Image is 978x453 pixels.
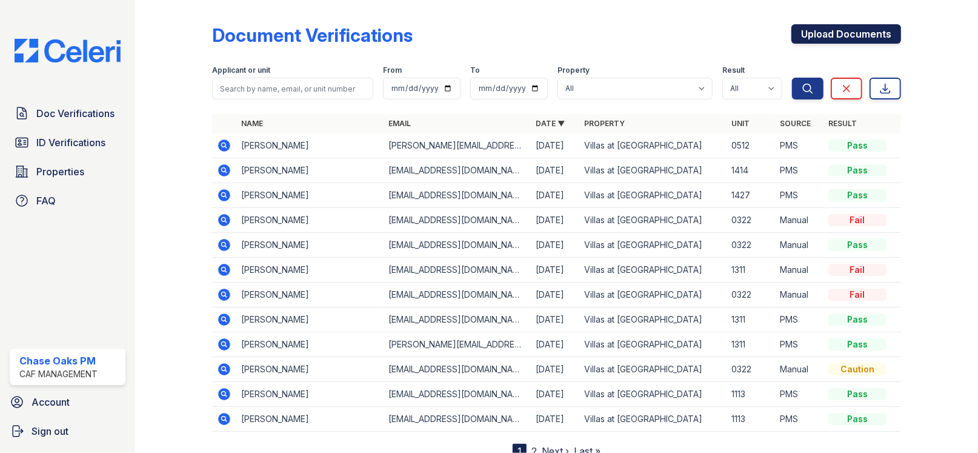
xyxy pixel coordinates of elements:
td: Manual [775,357,823,382]
img: CE_Logo_Blue-a8612792a0a2168367f1c8372b55b34899dd931a85d93a1a3d3e32e68fde9ad4.png [5,39,130,62]
a: ID Verifications [10,130,125,155]
td: 1427 [727,183,775,208]
label: Result [722,65,745,75]
td: Villas at [GEOGRAPHIC_DATA] [579,307,727,332]
td: [DATE] [531,407,579,432]
td: 1311 [727,258,775,283]
td: 1113 [727,382,775,407]
td: Villas at [GEOGRAPHIC_DATA] [579,258,727,283]
div: Fail [828,289,887,301]
div: Pass [828,189,887,201]
td: 0322 [727,357,775,382]
td: [PERSON_NAME] [236,233,384,258]
label: From [383,65,402,75]
td: [DATE] [531,183,579,208]
span: ID Verifications [36,135,105,150]
td: [EMAIL_ADDRESS][DOMAIN_NAME] [384,357,531,382]
td: [DATE] [531,133,579,158]
div: Pass [828,139,887,152]
td: Villas at [GEOGRAPHIC_DATA] [579,158,727,183]
div: Pass [828,338,887,351]
td: Villas at [GEOGRAPHIC_DATA] [579,382,727,407]
a: Name [241,119,263,128]
div: CAF Management [19,368,98,380]
span: FAQ [36,193,56,208]
div: Fail [828,214,887,226]
td: [DATE] [531,382,579,407]
td: [PERSON_NAME] [236,158,384,183]
span: Properties [36,164,84,179]
a: Upload Documents [791,24,901,44]
td: 1113 [727,407,775,432]
td: [EMAIL_ADDRESS][DOMAIN_NAME] [384,283,531,307]
td: [EMAIL_ADDRESS][DOMAIN_NAME] [384,233,531,258]
td: [EMAIL_ADDRESS][DOMAIN_NAME] [384,307,531,332]
div: Pass [828,164,887,176]
a: Doc Verifications [10,101,125,126]
td: [DATE] [531,332,579,357]
td: [EMAIL_ADDRESS][DOMAIN_NAME] [384,258,531,283]
td: [PERSON_NAME] [236,183,384,208]
td: [PERSON_NAME] [236,283,384,307]
td: Villas at [GEOGRAPHIC_DATA] [579,283,727,307]
td: [DATE] [531,158,579,183]
div: Pass [828,314,887,326]
a: Property [584,119,625,128]
span: Sign out [32,424,68,438]
td: [PERSON_NAME] [236,407,384,432]
label: Applicant or unit [212,65,270,75]
td: PMS [775,332,823,357]
a: Account [5,390,130,414]
td: 1311 [727,307,775,332]
td: PMS [775,382,823,407]
td: 1311 [727,332,775,357]
div: Chase Oaks PM [19,354,98,368]
td: PMS [775,133,823,158]
td: [EMAIL_ADDRESS][DOMAIN_NAME] [384,382,531,407]
td: [PERSON_NAME] [236,357,384,382]
td: PMS [775,183,823,208]
td: 1414 [727,158,775,183]
td: Villas at [GEOGRAPHIC_DATA] [579,233,727,258]
td: [EMAIL_ADDRESS][DOMAIN_NAME] [384,183,531,208]
td: [DATE] [531,307,579,332]
td: [DATE] [531,233,579,258]
td: [DATE] [531,208,579,233]
a: Source [780,119,811,128]
td: Manual [775,258,823,283]
div: Caution [828,363,887,375]
td: [PERSON_NAME] [236,133,384,158]
td: PMS [775,407,823,432]
td: Manual [775,233,823,258]
td: [PERSON_NAME] [236,208,384,233]
label: Property [557,65,590,75]
a: FAQ [10,189,125,213]
td: [EMAIL_ADDRESS][DOMAIN_NAME] [384,158,531,183]
td: [PERSON_NAME] [236,307,384,332]
a: Result [828,119,857,128]
td: Villas at [GEOGRAPHIC_DATA] [579,183,727,208]
div: Document Verifications [212,24,413,46]
a: Date ▼ [536,119,565,128]
td: Villas at [GEOGRAPHIC_DATA] [579,208,727,233]
td: [PERSON_NAME] [236,332,384,357]
label: To [470,65,480,75]
td: [PERSON_NAME][EMAIL_ADDRESS][DOMAIN_NAME] [384,332,531,357]
td: [EMAIL_ADDRESS][DOMAIN_NAME] [384,407,531,432]
td: [DATE] [531,357,579,382]
div: Pass [828,388,887,400]
td: Manual [775,283,823,307]
td: PMS [775,158,823,183]
td: [DATE] [531,258,579,283]
td: 0512 [727,133,775,158]
td: [PERSON_NAME] [236,258,384,283]
td: [DATE] [531,283,579,307]
td: [PERSON_NAME] [236,382,384,407]
td: Manual [775,208,823,233]
td: 0322 [727,233,775,258]
a: Sign out [5,419,130,443]
td: PMS [775,307,823,332]
div: Fail [828,264,887,276]
td: Villas at [GEOGRAPHIC_DATA] [579,357,727,382]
